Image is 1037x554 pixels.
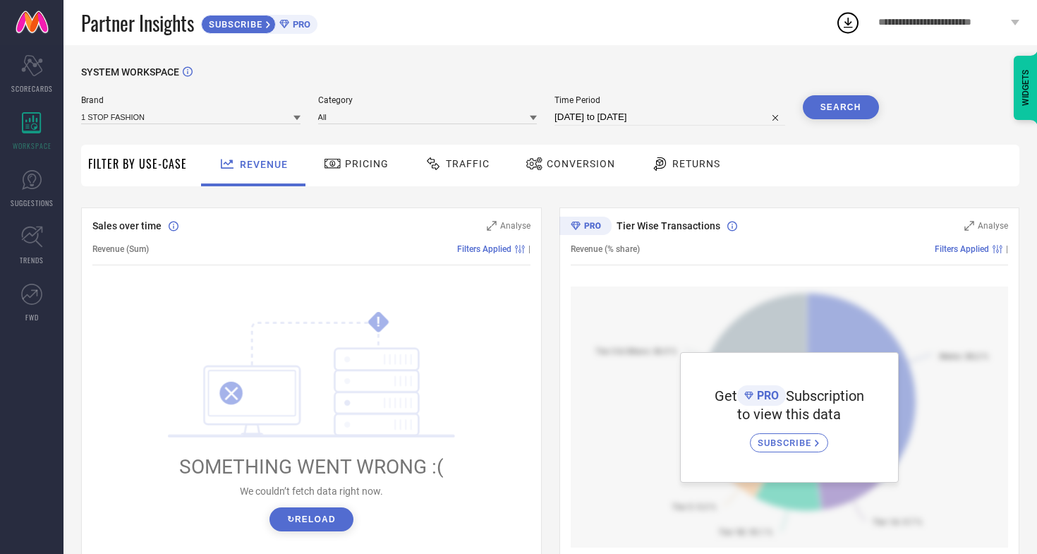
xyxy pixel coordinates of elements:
span: Traffic [446,158,490,169]
span: SCORECARDS [11,83,53,94]
svg: Zoom [487,221,497,231]
span: PRO [753,389,779,402]
a: SUBSCRIBEPRO [201,11,317,34]
span: FWD [25,312,39,323]
span: Conversion [547,158,615,169]
span: Analyse [500,221,530,231]
span: to view this data [737,406,841,423]
span: | [528,244,530,254]
svg: Zoom [964,221,974,231]
span: We couldn’t fetch data right now. [240,486,383,497]
span: SOMETHING WENT WRONG :( [179,455,444,478]
span: Category [318,95,538,105]
div: Premium [559,217,612,238]
span: Pricing [345,158,389,169]
tspan: ! [377,314,380,330]
span: Revenue [240,159,288,170]
span: Returns [672,158,720,169]
span: Subscription [786,387,864,404]
span: WORKSPACE [13,140,51,151]
span: TRENDS [20,255,44,265]
div: Open download list [835,10,861,35]
span: | [1006,244,1008,254]
span: SUGGESTIONS [11,198,54,208]
span: Analyse [978,221,1008,231]
input: Select time period [554,109,785,126]
span: SUBSCRIBE [758,438,815,448]
span: Filters Applied [935,244,989,254]
span: Filter By Use-Case [88,155,187,172]
span: Partner Insights [81,8,194,37]
span: Get [715,387,737,404]
button: ↻Reload [269,507,353,531]
a: SUBSCRIBE [750,423,828,452]
span: Tier Wise Transactions [617,220,720,231]
span: PRO [289,19,310,30]
span: SYSTEM WORKSPACE [81,66,179,78]
button: Search [803,95,879,119]
span: Sales over time [92,220,162,231]
span: Time Period [554,95,785,105]
span: SUBSCRIBE [202,19,266,30]
span: Filters Applied [457,244,511,254]
span: Revenue (Sum) [92,244,149,254]
span: Brand [81,95,301,105]
span: Revenue (% share) [571,244,640,254]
